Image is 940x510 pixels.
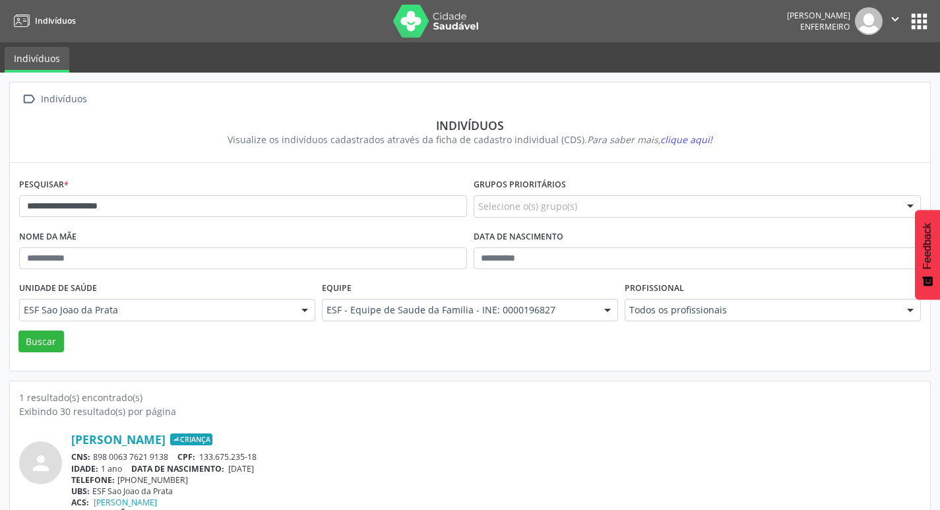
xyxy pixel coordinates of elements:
[922,223,933,269] span: Feedback
[19,227,77,247] label: Nome da mãe
[170,433,212,445] span: Criança
[322,278,352,299] label: Equipe
[888,12,902,26] i: 
[28,118,912,133] div: Indivíduos
[71,486,921,497] div: ESF Sao Joao da Prata
[71,451,921,462] div: 898 0063 7621 9138
[629,303,894,317] span: Todos os profissionais
[19,175,69,195] label: Pesquisar
[71,463,921,474] div: 1 ano
[71,497,89,508] span: ACS:
[199,451,257,462] span: 133.675.235-18
[24,303,288,317] span: ESF Sao Joao da Prata
[35,15,76,26] span: Indivíduos
[19,278,97,299] label: Unidade de saúde
[883,7,908,35] button: 
[855,7,883,35] img: img
[177,451,195,462] span: CPF:
[71,432,166,447] a: [PERSON_NAME]
[9,10,76,32] a: Indivíduos
[478,199,577,213] span: Selecione o(s) grupo(s)
[800,21,850,32] span: Enfermeiro
[71,463,98,474] span: IDADE:
[71,474,115,486] span: TELEFONE:
[29,451,53,475] i: person
[19,90,38,109] i: 
[625,278,684,299] label: Profissional
[131,463,224,474] span: DATA DE NASCIMENTO:
[28,133,912,146] div: Visualize os indivíduos cadastrados através da ficha de cadastro individual (CDS).
[71,486,90,497] span: UBS:
[19,404,921,418] div: Exibindo 30 resultado(s) por página
[94,497,157,508] a: [PERSON_NAME]
[71,474,921,486] div: [PHONE_NUMBER]
[5,47,69,73] a: Indivíduos
[19,90,89,109] a:  Indivíduos
[660,133,712,146] span: clique aqui!
[71,451,90,462] span: CNS:
[474,175,566,195] label: Grupos prioritários
[228,463,254,474] span: [DATE]
[915,210,940,300] button: Feedback - Mostrar pesquisa
[327,303,591,317] span: ESF - Equipe de Saude da Familia - INE: 0000196827
[587,133,712,146] i: Para saber mais,
[474,227,563,247] label: Data de nascimento
[38,90,89,109] div: Indivíduos
[19,391,921,404] div: 1 resultado(s) encontrado(s)
[18,331,64,353] button: Buscar
[787,10,850,21] div: [PERSON_NAME]
[908,10,931,33] button: apps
